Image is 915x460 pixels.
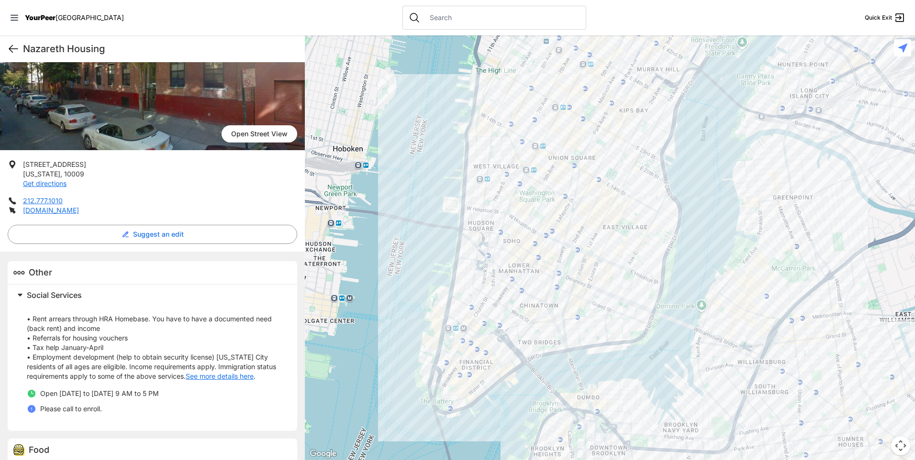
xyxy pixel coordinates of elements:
span: Suggest an edit [133,230,184,239]
span: [GEOGRAPHIC_DATA] [56,13,124,22]
button: Map camera controls [891,436,910,455]
a: See more details here [186,372,254,381]
span: Other [29,267,52,277]
a: YourPeer[GEOGRAPHIC_DATA] [25,15,124,21]
span: , [60,170,62,178]
a: [DOMAIN_NAME] [23,206,79,214]
span: Quick Exit [865,14,892,22]
span: Open [DATE] to [DATE] 9 AM to 5 PM [40,389,159,397]
input: Search [424,13,580,22]
span: Social Services [27,290,82,300]
span: Open Street View [222,125,297,142]
a: Open this area in Google Maps (opens a new window) [307,448,339,460]
p: Please call to enroll. [40,404,102,414]
a: Quick Exit [865,12,905,23]
a: Get directions [23,179,67,187]
p: • Rent arrears through HRA Homebase. You have to have a documented need (back rent) and income • ... [27,305,286,381]
span: [STREET_ADDRESS] [23,160,86,168]
span: YourPeer [25,13,56,22]
a: 212.777.1010 [23,197,63,205]
button: Suggest an edit [8,225,297,244]
span: Food [29,445,49,455]
img: Google [307,448,339,460]
h1: Nazareth Housing [23,42,297,55]
span: 10009 [64,170,84,178]
span: [US_STATE] [23,170,60,178]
